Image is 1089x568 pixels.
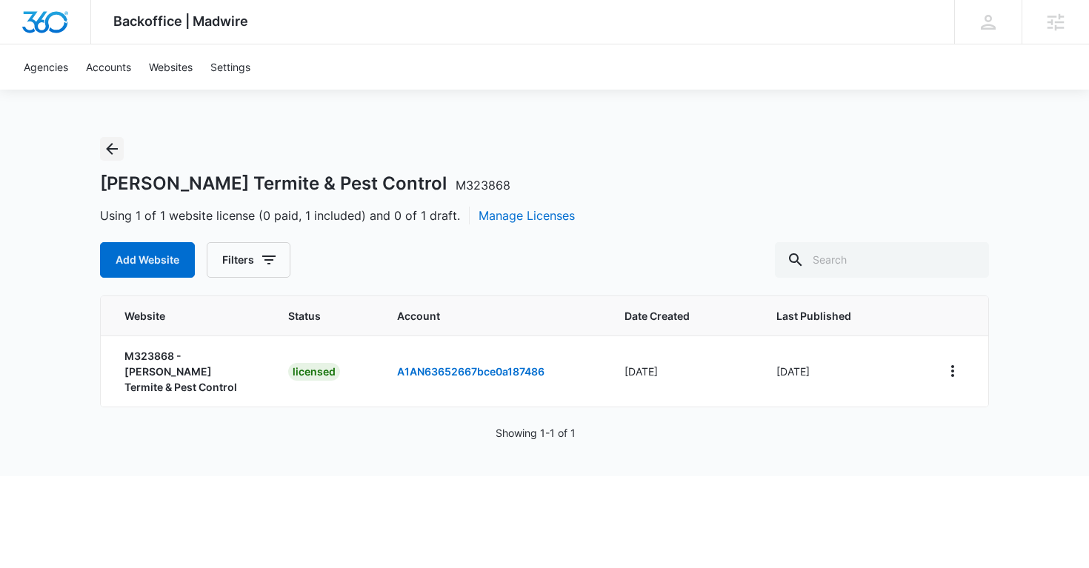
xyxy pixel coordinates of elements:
[397,308,589,324] span: Account
[496,425,576,441] p: Showing 1-1 of 1
[100,242,195,278] button: Add Website
[759,335,923,407] td: [DATE]
[124,308,231,324] span: Website
[140,44,202,90] a: Websites
[288,363,340,381] div: licensed
[124,348,253,395] p: M323868 - [PERSON_NAME] Termite &​ Pest Control
[15,44,77,90] a: Agencies
[941,359,965,383] button: View More
[100,173,510,195] h1: [PERSON_NAME] Termite &​ Pest Control
[607,335,759,407] td: [DATE]
[625,308,719,324] span: Date Created
[397,365,544,378] a: A1AN63652667bce0a187486
[100,137,124,161] button: Back
[100,207,575,224] span: Using 1 of 1 website license (0 paid, 1 included) and 0 of 1 draft.
[207,242,290,278] button: Filters
[288,308,362,324] span: Status
[202,44,259,90] a: Settings
[456,178,510,193] span: M323868
[776,308,884,324] span: Last Published
[77,44,140,90] a: Accounts
[479,207,575,224] button: Manage Licenses
[775,242,989,278] input: Search
[113,13,248,29] span: Backoffice | Madwire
